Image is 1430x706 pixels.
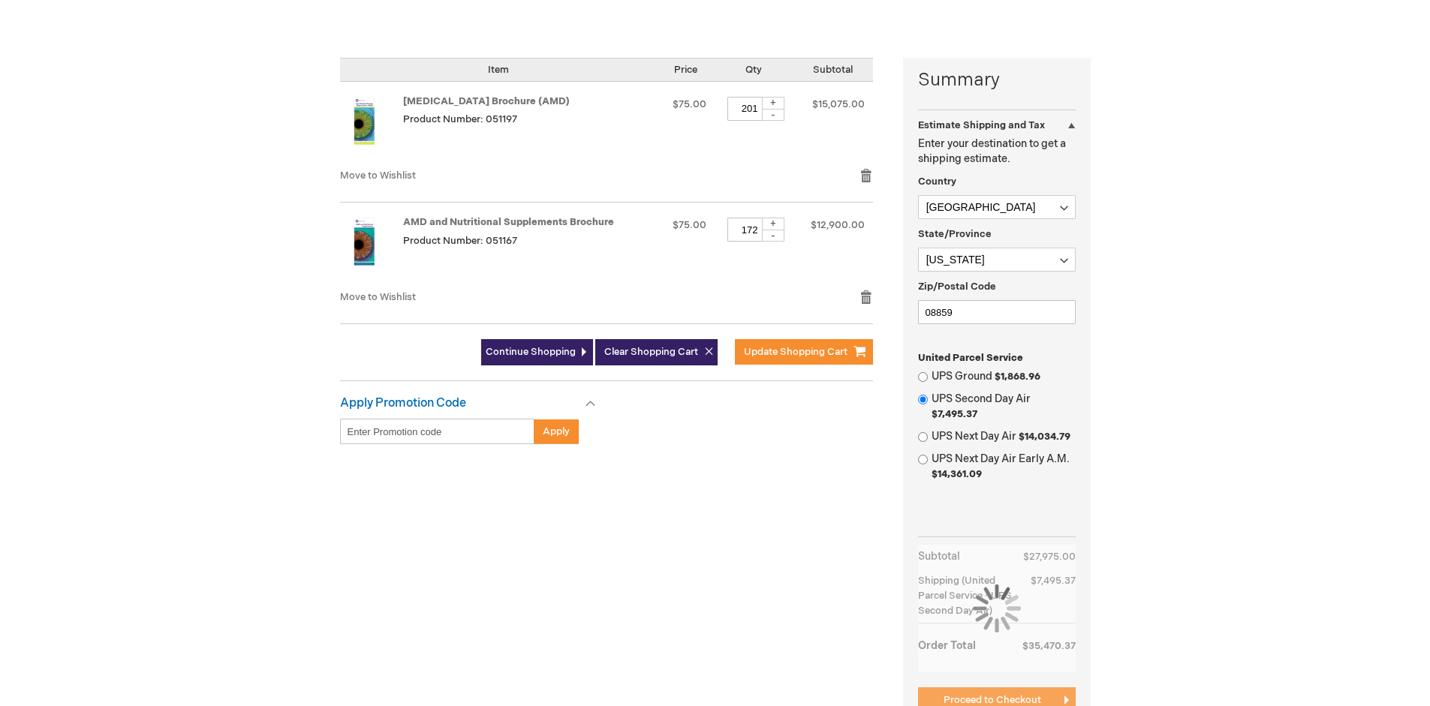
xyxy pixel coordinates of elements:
span: $14,361.09 [932,468,982,480]
span: Qty [745,64,762,76]
span: Item [488,64,509,76]
span: $75.00 [673,219,706,231]
input: Qty [727,97,772,121]
strong: Apply Promotion Code [340,396,466,410]
span: United Parcel Service [918,352,1023,364]
span: Price [674,64,697,76]
span: $14,034.79 [1019,431,1070,443]
span: $12,900.00 [811,219,865,231]
span: $75.00 [673,98,706,110]
span: Country [918,176,956,188]
a: Age-Related Macular Degeneration Brochure (AMD) [340,97,403,154]
span: Subtotal [813,64,853,76]
img: Loading... [973,584,1021,632]
button: Clear Shopping Cart [595,339,718,365]
span: $15,075.00 [812,98,865,110]
strong: Estimate Shipping and Tax [918,119,1045,131]
p: Enter your destination to get a shipping estimate. [918,137,1076,167]
span: $1,868.96 [995,371,1040,383]
label: UPS Next Day Air [932,429,1076,444]
span: Zip/Postal Code [918,281,996,293]
a: [MEDICAL_DATA] Brochure (AMD) [403,95,570,107]
input: Enter Promotion code [340,419,534,444]
div: + [762,97,784,110]
a: Move to Wishlist [340,291,416,303]
a: AMD and Nutritional Supplements Brochure [340,218,403,275]
label: UPS Ground [932,369,1076,384]
span: Proceed to Checkout [944,694,1041,706]
label: UPS Next Day Air Early A.M. [932,452,1076,482]
a: Move to Wishlist [340,170,416,182]
span: State/Province [918,228,992,240]
img: AMD and Nutritional Supplements Brochure [340,218,388,266]
span: $7,495.37 [932,408,977,420]
span: Product Number: 051197 [403,113,517,125]
span: Continue Shopping [486,346,576,358]
span: Product Number: 051167 [403,235,517,247]
div: + [762,218,784,230]
span: Update Shopping Cart [744,346,847,358]
a: Continue Shopping [481,339,593,365]
strong: Summary [918,68,1076,93]
span: Apply [543,425,570,437]
label: UPS Second Day Air [932,392,1076,422]
input: Qty [727,218,772,242]
a: AMD and Nutritional Supplements Brochure [403,216,614,228]
button: Apply [534,419,579,444]
button: Update Shopping Cart [735,339,873,365]
div: - [762,109,784,121]
span: Clear Shopping Cart [604,346,698,358]
div: - [762,230,784,242]
img: Age-Related Macular Degeneration Brochure (AMD) [340,97,388,145]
